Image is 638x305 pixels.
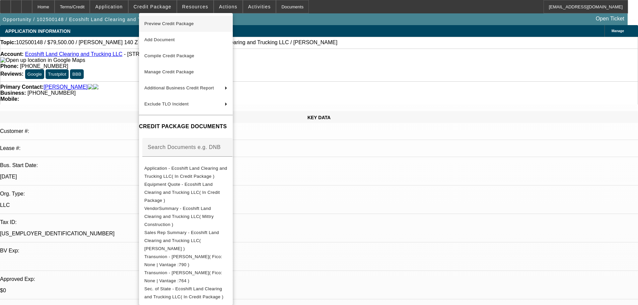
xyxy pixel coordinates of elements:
[139,229,233,253] button: Sales Rep Summary - Ecoshift Land Clearing and Trucking LLC( Flagg, Jon )
[144,286,223,299] span: Sec. of State - Ecoshift Land Clearing and Trucking LLC( In Credit Package )
[144,69,194,74] span: Manage Credit Package
[144,270,222,283] span: Transunion - [PERSON_NAME]( Fico: None | Vantage :764 )
[144,166,227,179] span: Application - Ecoshift Land Clearing and Trucking LLC( In Credit Package )
[139,164,233,180] button: Application - Ecoshift Land Clearing and Trucking LLC( In Credit Package )
[144,230,219,251] span: Sales Rep Summary - Ecoshift Land Clearing and Trucking LLC( [PERSON_NAME] )
[139,253,233,269] button: Transunion - Herber, Ann( Fico: None | Vantage :790 )
[139,285,233,301] button: Sec. of State - Ecoshift Land Clearing and Trucking LLC( In Credit Package )
[144,101,189,106] span: Exclude TLO Incident
[144,53,194,58] span: Compile Credit Package
[139,269,233,285] button: Transunion - Herber, Jeremy( Fico: None | Vantage :764 )
[148,144,221,150] mat-label: Search Documents e.g. DNB
[144,37,175,42] span: Add Document
[144,206,214,227] span: VendorSummary - Ecoshift Land Clearing and Trucking LLC( Mittry Construction )
[144,21,194,26] span: Preview Credit Package
[144,254,222,267] span: Transunion - [PERSON_NAME]( Fico: None | Vantage :790 )
[139,123,233,131] h4: CREDIT PACKAGE DOCUMENTS
[144,182,220,203] span: Equipment Quote - Ecoshift Land Clearing and Trucking LLC( In Credit Package )
[139,205,233,229] button: VendorSummary - Ecoshift Land Clearing and Trucking LLC( Mittry Construction )
[139,180,233,205] button: Equipment Quote - Ecoshift Land Clearing and Trucking LLC( In Credit Package )
[144,85,214,90] span: Additional Business Credit Report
